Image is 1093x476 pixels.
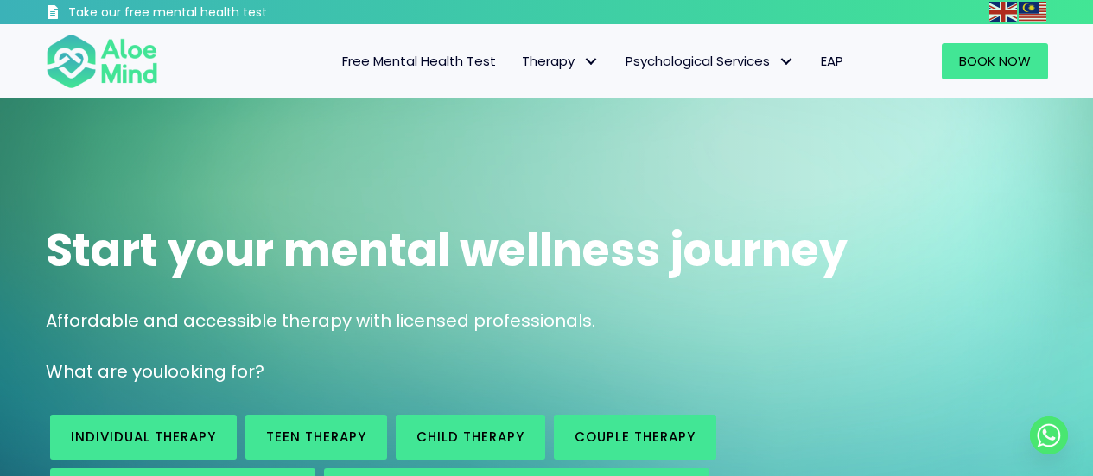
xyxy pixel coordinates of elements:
a: Teen Therapy [245,415,387,460]
span: Start your mental wellness journey [46,219,848,282]
span: Psychological Services: submenu [774,49,799,74]
span: EAP [821,52,843,70]
a: Take our free mental health test [46,4,359,24]
a: Book Now [942,43,1048,79]
a: Child Therapy [396,415,545,460]
img: ms [1019,2,1046,22]
span: looking for? [163,359,264,384]
a: Free Mental Health Test [329,43,509,79]
a: Psychological ServicesPsychological Services: submenu [613,43,808,79]
span: Psychological Services [626,52,795,70]
a: Malay [1019,2,1048,22]
span: Individual therapy [71,428,216,446]
h3: Take our free mental health test [68,4,359,22]
nav: Menu [181,43,856,79]
span: Child Therapy [416,428,524,446]
p: Affordable and accessible therapy with licensed professionals. [46,308,1048,333]
img: en [989,2,1017,22]
a: Individual therapy [50,415,237,460]
span: Book Now [959,52,1031,70]
span: Therapy: submenu [579,49,604,74]
a: TherapyTherapy: submenu [509,43,613,79]
a: Whatsapp [1030,416,1068,454]
span: What are you [46,359,163,384]
img: Aloe mind Logo [46,33,158,90]
a: Couple therapy [554,415,716,460]
span: Teen Therapy [266,428,366,446]
span: Couple therapy [575,428,696,446]
span: Therapy [522,52,600,70]
a: EAP [808,43,856,79]
a: English [989,2,1019,22]
span: Free Mental Health Test [342,52,496,70]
